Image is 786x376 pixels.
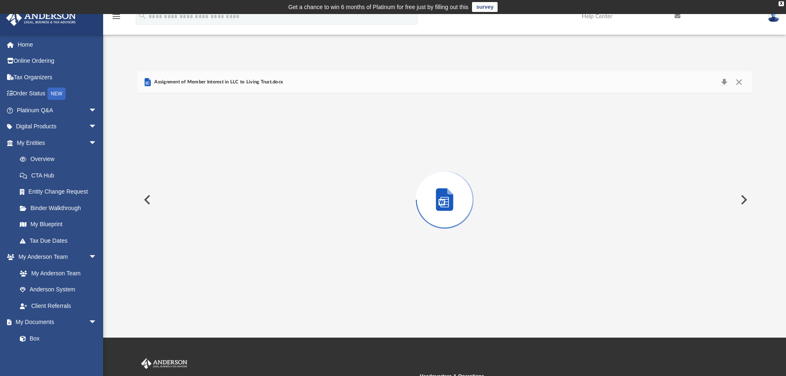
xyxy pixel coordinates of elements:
button: Close [732,76,746,88]
a: Box [12,330,101,347]
button: Previous File [137,188,156,211]
a: Platinum Q&Aarrow_drop_down [6,102,109,118]
a: CTA Hub [12,167,109,184]
button: Next File [734,188,752,211]
a: Order StatusNEW [6,85,109,102]
i: search [138,11,147,20]
img: Anderson Advisors Platinum Portal [139,358,189,369]
span: arrow_drop_down [89,135,105,151]
a: Meeting Minutes [12,347,105,363]
span: arrow_drop_down [89,118,105,135]
i: menu [111,12,121,21]
a: Binder Walkthrough [12,200,109,216]
img: Anderson Advisors Platinum Portal [4,10,78,26]
a: Tax Due Dates [12,232,109,249]
a: survey [472,2,498,12]
img: User Pic [767,10,780,22]
span: Assignment of Member Interest in LLC to Living Trust.docx [153,78,283,86]
button: Download [717,76,732,88]
a: Home [6,36,109,53]
div: NEW [47,87,66,100]
a: My Entitiesarrow_drop_down [6,135,109,151]
div: close [779,1,784,6]
a: Client Referrals [12,298,105,314]
a: Online Ordering [6,53,109,69]
a: My Documentsarrow_drop_down [6,314,105,331]
div: Get a chance to win 6 months of Platinum for free just by filling out this [288,2,469,12]
span: arrow_drop_down [89,102,105,119]
a: Digital Productsarrow_drop_down [6,118,109,135]
a: Entity Change Request [12,184,109,200]
a: Tax Organizers [6,69,109,85]
a: My Blueprint [12,216,105,233]
span: arrow_drop_down [89,314,105,331]
a: Overview [12,151,109,168]
a: My Anderson Team [12,265,101,281]
div: Preview [137,71,752,306]
a: My Anderson Teamarrow_drop_down [6,249,105,265]
span: arrow_drop_down [89,249,105,266]
a: Anderson System [12,281,105,298]
a: menu [111,16,121,21]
